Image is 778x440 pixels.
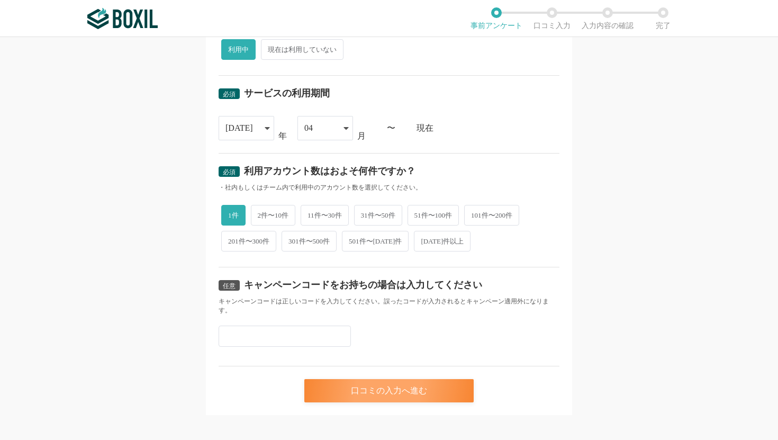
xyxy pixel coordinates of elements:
[221,205,246,226] span: 1件
[417,124,559,132] div: 現在
[464,205,519,226] span: 101件〜200件
[219,183,559,192] div: ・社内もしくはチーム内で利用中のアカウント数を選択してください。
[221,231,276,252] span: 201件〜300件
[580,7,635,30] li: 入力内容の確認
[301,205,349,226] span: 11件〜30件
[244,88,330,98] div: サービスの利用期間
[635,7,691,30] li: 完了
[354,205,402,226] span: 31件〜50件
[87,8,158,29] img: ボクシルSaaS_ロゴ
[221,39,256,60] span: 利用中
[304,116,313,140] div: 04
[524,7,580,30] li: 口コミ入力
[387,124,395,132] div: 〜
[244,280,482,290] div: キャンペーンコードをお持ちの場合は入力してください
[223,282,236,290] span: 任意
[251,205,296,226] span: 2件〜10件
[414,231,471,252] span: [DATE]件以上
[225,116,253,140] div: [DATE]
[304,379,474,402] div: 口コミの入力へ進む
[244,166,415,176] div: 利用アカウント数はおよそ何件ですか？
[357,132,366,140] div: 月
[223,91,236,98] span: 必須
[468,7,524,30] li: 事前アンケート
[282,231,337,252] span: 301件〜500件
[219,297,559,315] div: キャンペーンコードは正しいコードを入力してください。誤ったコードが入力されるとキャンペーン適用外になります。
[408,205,459,226] span: 51件〜100件
[223,168,236,176] span: 必須
[261,39,343,60] span: 現在は利用していない
[278,132,287,140] div: 年
[342,231,409,252] span: 501件〜[DATE]件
